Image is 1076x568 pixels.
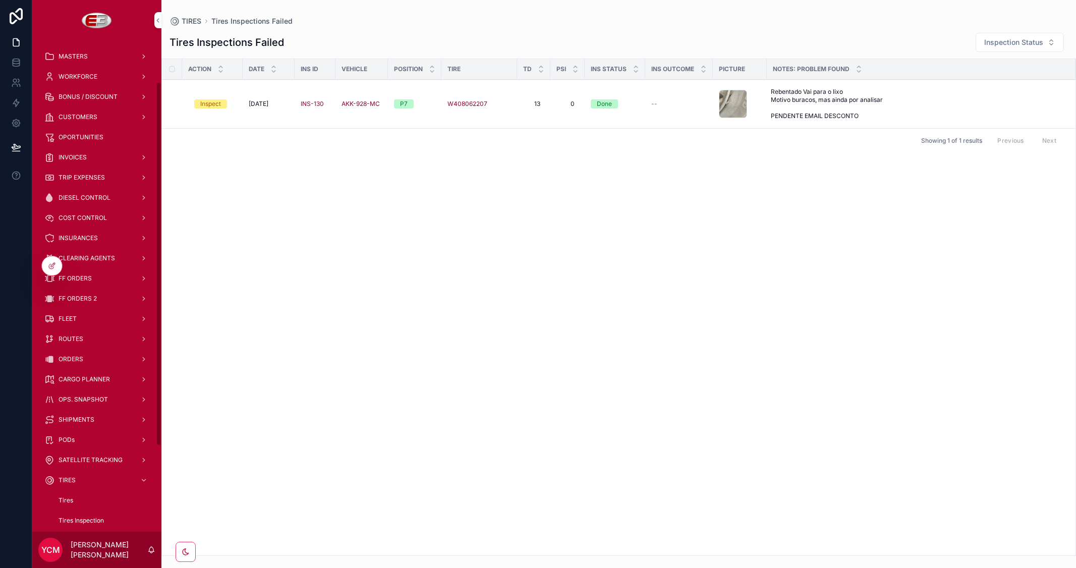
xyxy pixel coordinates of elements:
[59,456,123,464] span: SATELLITE TRACKING
[447,65,461,73] span: Tire
[771,88,1046,120] span: Rebentado Vai para o lixo Motivo buracos, mas ainda por analisar PENDENTE EMAIL DESCONTO
[773,65,850,73] span: Notes: Problem Found
[59,295,97,303] span: FF ORDERS 2
[59,315,77,323] span: FLEET
[301,65,318,73] span: Ins Id
[169,16,201,26] a: TIRES
[38,68,155,86] a: WORKFORCE
[38,370,155,388] a: CARGO PLANNER
[523,96,544,112] a: 13
[527,100,540,108] span: 13
[523,65,532,73] span: TD
[597,99,612,108] div: Done
[200,99,221,108] div: Inspect
[560,100,575,108] span: 0
[38,168,155,187] a: TRIP EXPENSES
[767,84,1063,124] a: Rebentado Vai para o lixo Motivo buracos, mas ainda por analisar PENDENTE EMAIL DESCONTO
[41,544,60,556] span: YCM
[59,496,73,504] span: Tires
[301,100,329,108] a: INS-130
[651,65,694,73] span: Ins Outcome
[59,395,108,404] span: OPS. SNAPSHOT
[38,209,155,227] a: COST CONTROL
[38,451,155,469] a: SATELLITE TRACKING
[556,65,566,73] span: PSI
[194,99,237,108] a: Inspect
[38,471,155,489] a: TIRES
[38,350,155,368] a: ORDERS
[447,100,511,108] a: W408062207
[249,100,289,108] a: [DATE]
[59,133,103,141] span: OPORTUNITIES
[59,234,98,242] span: INSURANCES
[249,100,268,108] span: [DATE]
[38,390,155,409] a: OPS. SNAPSHOT
[50,491,155,509] a: Tires
[59,436,75,444] span: PODs
[59,517,104,525] span: Tires Inspection
[38,88,155,106] a: BONUS / DISCOUNT
[556,96,579,112] a: 0
[59,274,92,282] span: FF ORDERS
[394,65,423,73] span: Position
[38,189,155,207] a: DIESEL CONTROL
[38,310,155,328] a: FLEET
[59,52,88,61] span: MASTERS
[38,290,155,308] a: FF ORDERS 2
[59,476,76,484] span: TIRES
[976,33,1064,52] button: Select Button
[50,512,155,530] a: Tires Inspection
[38,330,155,348] a: ROUTES
[211,16,293,26] a: Tires Inspections Failed
[301,100,324,108] a: INS-130
[59,254,115,262] span: CLEARING AGENTS
[59,375,110,383] span: CARGO PLANNER
[984,37,1043,47] span: Inspection Status
[59,153,87,161] span: INVOICES
[447,100,487,108] a: W408062207
[82,12,112,28] img: App logo
[59,93,118,101] span: BONUS / DISCOUNT
[38,47,155,66] a: MASTERS
[719,65,745,73] span: Picture
[59,214,107,222] span: COST CONTROL
[38,411,155,429] a: SHIPMENTS
[59,416,94,424] span: SHIPMENTS
[38,249,155,267] a: CLEARING AGENTS
[32,40,161,532] div: scrollable content
[59,335,83,343] span: ROUTES
[342,100,382,108] a: AKK-928-MC
[591,65,627,73] span: Ins Status
[400,99,408,108] div: P7
[342,65,367,73] span: Vehicle
[59,113,97,121] span: CUSTOMERS
[38,128,155,146] a: OPORTUNITIES
[921,137,982,145] span: Showing 1 of 1 results
[169,35,284,49] h1: Tires Inspections Failed
[38,269,155,288] a: FF ORDERS
[182,16,201,26] span: TIRES
[591,99,639,108] a: Done
[59,355,83,363] span: ORDERS
[651,100,707,108] a: --
[59,174,105,182] span: TRIP EXPENSES
[249,65,264,73] span: Date
[38,431,155,449] a: PODs
[38,229,155,247] a: INSURANCES
[59,194,110,202] span: DIESEL CONTROL
[59,73,97,81] span: WORKFORCE
[38,108,155,126] a: CUSTOMERS
[394,99,435,108] a: P7
[342,100,380,108] a: AKK-928-MC
[188,65,211,73] span: Action
[71,540,147,560] p: [PERSON_NAME] [PERSON_NAME]
[38,148,155,166] a: INVOICES
[651,100,657,108] span: --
